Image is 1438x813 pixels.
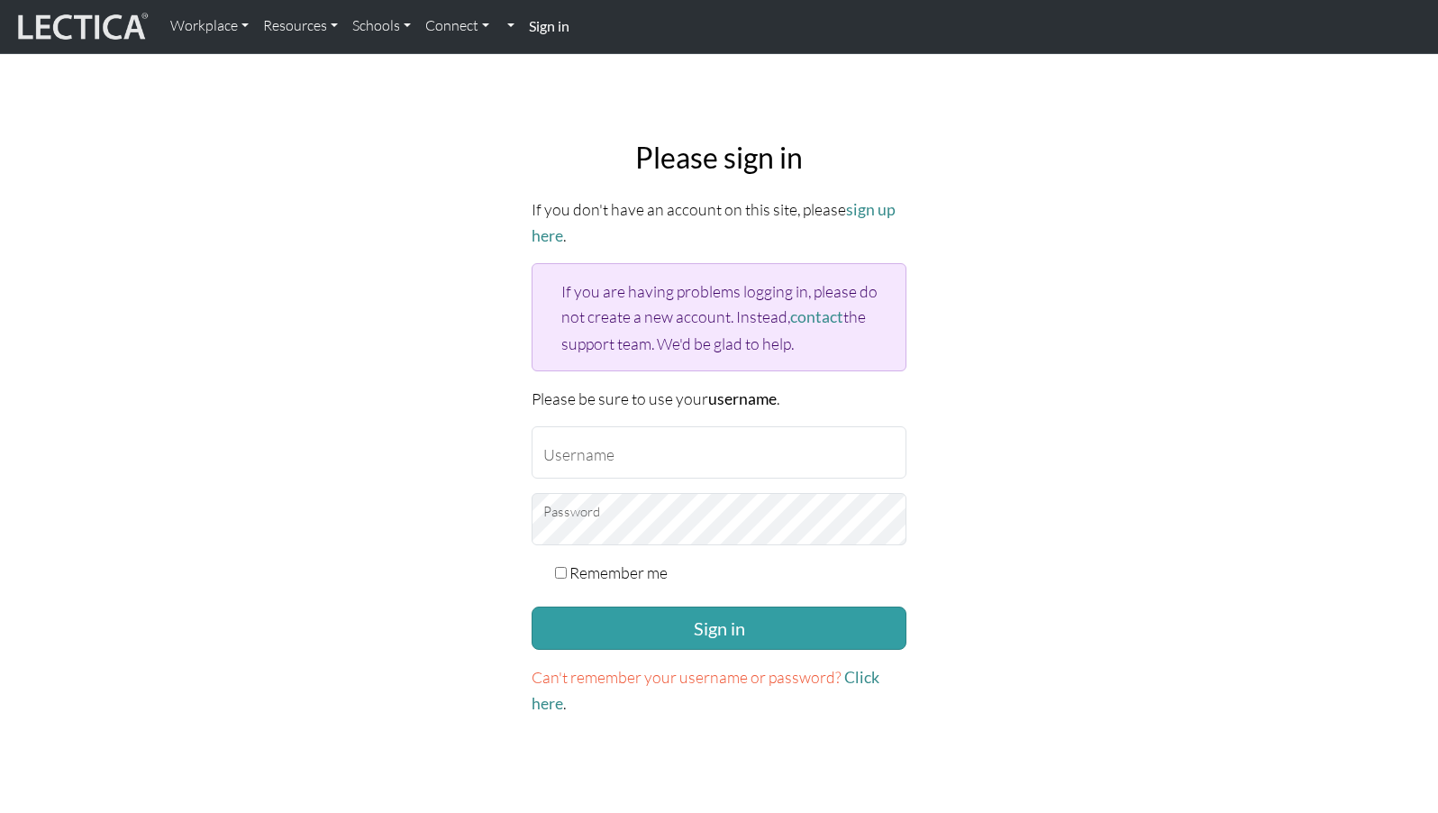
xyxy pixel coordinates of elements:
[708,389,777,408] strong: username
[532,667,842,687] span: Can't remember your username or password?
[532,426,906,479] input: Username
[345,7,418,45] a: Schools
[163,7,256,45] a: Workplace
[532,263,906,370] div: If you are having problems logging in, please do not create a new account. Instead, the support t...
[529,17,569,34] strong: Sign in
[532,607,906,650] button: Sign in
[14,10,149,44] img: lecticalive
[569,560,668,585] label: Remember me
[418,7,496,45] a: Connect
[532,196,906,249] p: If you don't have an account on this site, please .
[790,307,843,326] a: contact
[256,7,345,45] a: Resources
[522,7,577,46] a: Sign in
[532,141,906,175] h2: Please sign in
[532,386,906,412] p: Please be sure to use your .
[532,664,906,717] p: .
